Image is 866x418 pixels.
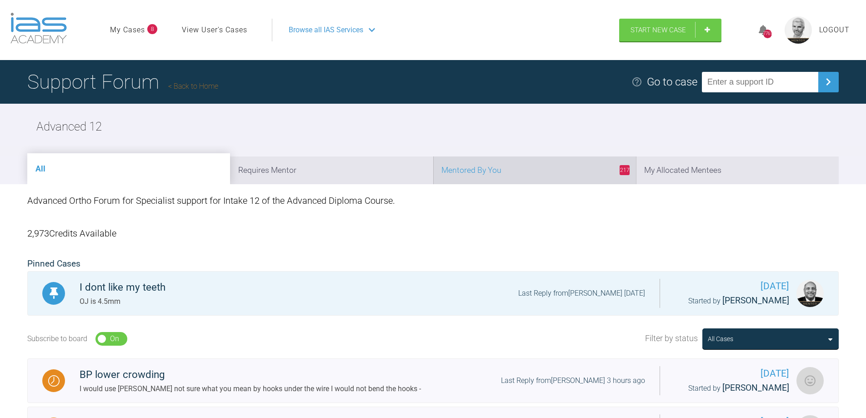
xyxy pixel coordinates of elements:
[80,296,165,307] div: OJ is 4.5mm
[168,82,218,91] a: Back to Home
[645,332,698,345] span: Filter by status
[48,287,60,299] img: Pinned
[433,156,636,184] li: Mentored By You
[27,271,839,316] a: PinnedI dont like my teethOJ is 4.5mmLast Reply from[PERSON_NAME] [DATE][DATE]Started by [PERSON_...
[36,117,102,136] h2: Advanced 12
[289,24,363,36] span: Browse all IAS Services
[518,287,645,299] div: Last Reply from [PERSON_NAME] [DATE]
[620,165,630,175] span: 217
[675,381,789,395] div: Started by
[647,73,697,91] div: Go to case
[675,279,789,294] span: [DATE]
[110,24,145,36] a: My Cases
[631,76,642,87] img: help.e70b9f3d.svg
[636,156,839,184] li: My Allocated Mentees
[708,334,733,344] div: All Cases
[147,24,157,34] span: 8
[48,375,60,387] img: Waiting
[819,24,850,36] a: Logout
[821,75,836,89] img: chevronRight.28bd32b0.svg
[80,367,421,383] div: BP lower crowding
[675,294,789,308] div: Started by
[110,333,119,345] div: On
[796,367,824,394] img: Roekshana Shar
[27,257,839,271] h2: Pinned Cases
[675,366,789,381] span: [DATE]
[631,26,686,34] span: Start New Case
[722,383,789,393] span: [PERSON_NAME]
[80,279,165,296] div: I dont like my teeth
[230,156,433,184] li: Requires Mentor
[27,66,218,98] h1: Support Forum
[619,19,721,41] a: Start New Case
[722,295,789,306] span: [PERSON_NAME]
[10,13,67,44] img: logo-light.3e3ef733.png
[27,333,87,345] div: Subscribe to board
[27,358,839,403] a: WaitingBP lower crowdingI would use [PERSON_NAME] not sure what you mean by hooks under the wire ...
[80,383,421,395] div: I would use [PERSON_NAME] not sure what you mean by hooks under the wire I would not bend the hoo...
[182,24,247,36] a: View User's Cases
[27,184,839,217] div: Advanced Ortho Forum for Specialist support for Intake 12 of the Advanced Diploma Course.
[763,30,772,38] div: 7761
[27,153,230,184] li: All
[501,375,645,387] div: Last Reply from [PERSON_NAME] 3 hours ago
[27,217,839,250] div: 2,973 Credits Available
[702,72,818,92] input: Enter a support ID
[785,16,812,44] img: profile.png
[796,280,824,307] img: Utpalendu Bose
